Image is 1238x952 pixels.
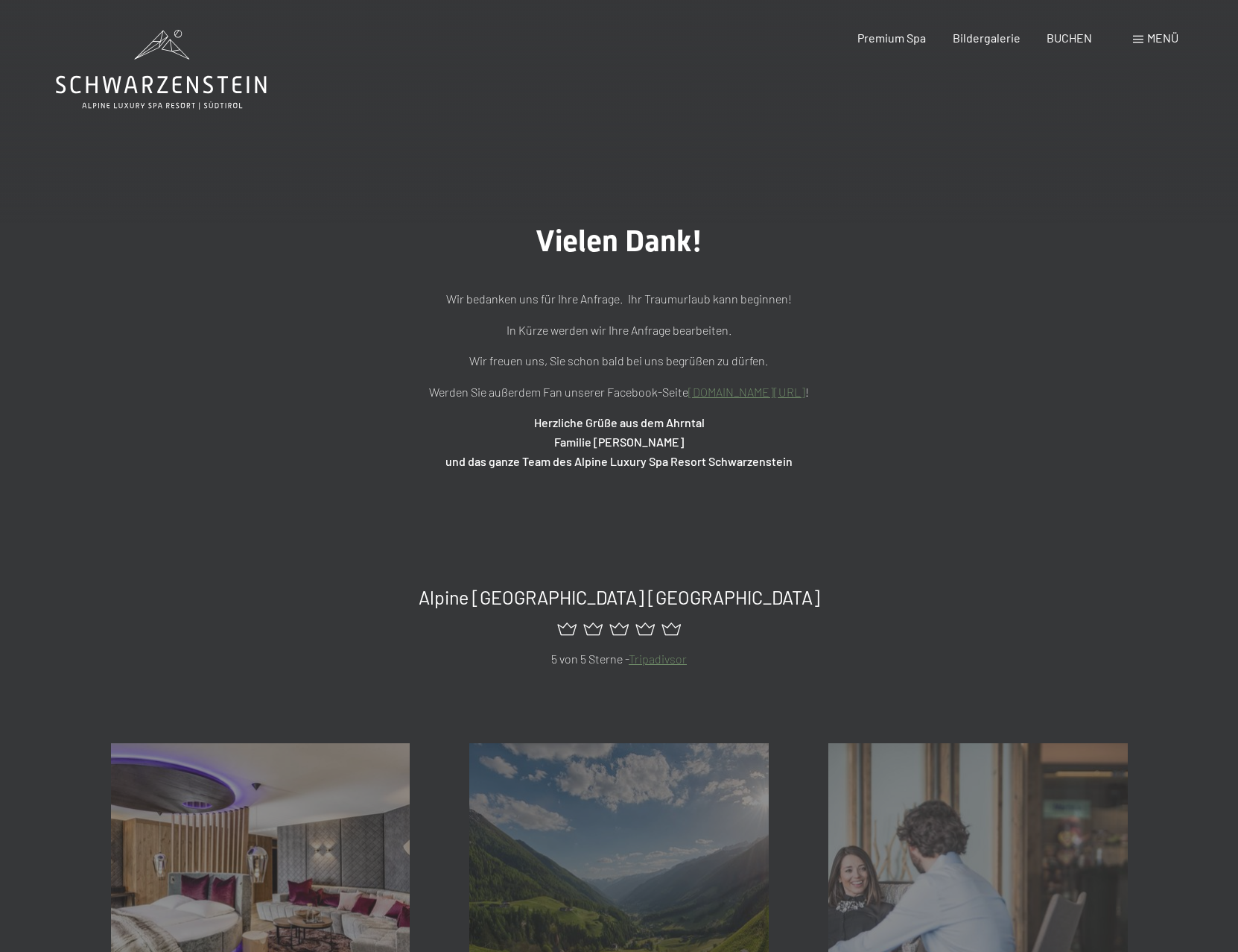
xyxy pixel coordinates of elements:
strong: Herzliche Grüße aus dem Ahrntal Familie [PERSON_NAME] und das ganze Team des Alpine Luxury Spa Re... [445,415,793,467]
a: Tripadivsor [629,652,687,666]
a: BUCHEN [1047,31,1092,45]
span: Vielen Dank! [536,224,702,259]
span: Menü [1147,31,1178,45]
p: Werden Sie außerdem Fan unserer Facebook-Seite ! [247,382,991,402]
a: Bildergalerie [953,31,1020,45]
p: 5 von 5 Sterne - [111,649,1128,669]
p: In Kürze werden wir Ihre Anfrage bearbeiten. [247,321,991,340]
span: Alpine [GEOGRAPHIC_DATA] [GEOGRAPHIC_DATA] [419,586,820,608]
p: Wir freuen uns, Sie schon bald bei uns begrüßen zu dürfen. [247,351,991,371]
a: [DOMAIN_NAME][URL] [688,385,805,399]
a: Premium Spa [857,31,926,45]
p: Wir bedanken uns für Ihre Anfrage. Ihr Traumurlaub kann beginnen! [247,289,991,309]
